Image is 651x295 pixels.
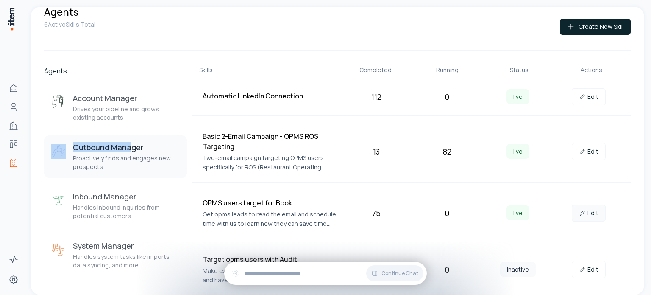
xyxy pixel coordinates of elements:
[572,261,606,278] a: Edit
[5,136,22,153] a: Deals
[415,66,480,74] div: Running
[344,91,408,103] div: 112
[199,66,336,74] div: Skills
[343,66,408,74] div: Completed
[73,241,180,251] h3: System Manager
[73,253,180,270] p: Handles system tasks like imports, data syncing, and more
[44,86,187,129] button: Account ManagerAccount ManagerDrives your pipeline and grows existing accounts
[203,266,337,285] p: Make existing opms users aware of Audit app and have them schedule time to see a demo
[51,193,66,208] img: Inbound Manager
[381,270,418,277] span: Continue Chat
[506,205,529,220] span: live
[5,98,22,115] a: People
[7,7,15,31] img: Item Brain Logo
[73,154,180,171] p: Proactively finds and engages new prospects
[44,20,95,29] p: 6 Active Skills Total
[5,155,22,171] a: Agents
[203,131,337,152] h4: Basic 2-Email Campaign - OPMS ROS Targeting
[203,91,337,101] h4: Automatic LinkedIn Connection
[203,153,337,172] p: Two-email campaign targeting OPMS users specifically for ROS (Restaurant Operating System). Email...
[366,265,423,281] button: Continue Chat
[5,271,22,288] a: Settings
[487,66,552,74] div: Status
[5,251,22,268] a: Activity
[73,142,180,152] h3: Outbound Manager
[506,144,529,159] span: live
[44,66,187,76] h2: Agents
[203,198,337,208] h4: OPMS users target for Book
[415,207,479,219] div: 0
[51,242,66,258] img: System Manager
[344,146,408,157] div: 13
[44,234,187,276] button: System ManagerSystem ManagerHandles system tasks like imports, data syncing, and more
[44,5,78,19] h1: Agents
[560,19,631,35] button: Create New Skill
[506,89,529,104] span: live
[572,143,606,160] a: Edit
[559,66,624,74] div: Actions
[572,88,606,105] a: Edit
[44,185,187,227] button: Inbound ManagerInbound ManagerHandles inbound inquiries from potential customers
[5,117,22,134] a: Companies
[415,91,479,103] div: 0
[73,203,180,220] p: Handles inbound inquiries from potential customers
[415,146,479,157] div: 82
[73,105,180,122] p: Drives your pipeline and grows existing accounts
[344,207,408,219] div: 75
[73,191,180,202] h3: Inbound Manager
[44,135,187,178] button: Outbound ManagerOutbound ManagerProactively finds and engages new prospects
[203,254,337,264] h4: Target opms users with Audit
[224,262,427,285] div: Continue Chat
[5,80,22,97] a: Home
[415,264,479,275] div: 0
[500,262,536,277] span: inactive
[572,205,606,222] a: Edit
[51,95,66,110] img: Account Manager
[51,144,66,159] img: Outbound Manager
[203,210,337,228] p: Get opms leads to read the email and schedule time with us to learn how they can save time and mo...
[73,93,180,103] h3: Account Manager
